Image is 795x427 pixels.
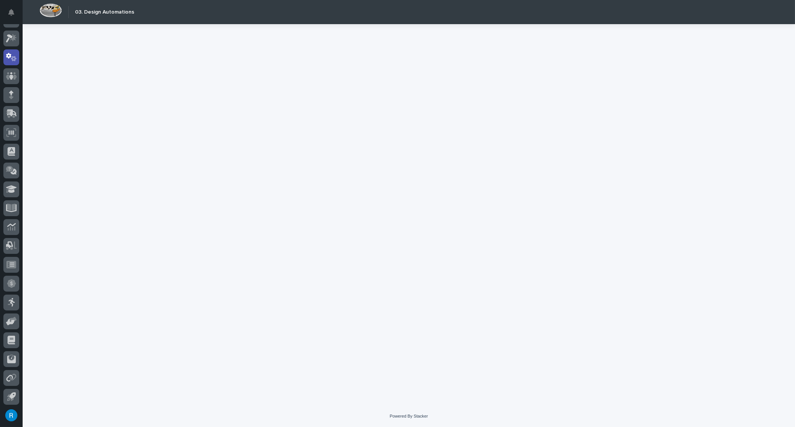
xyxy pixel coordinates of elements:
button: users-avatar [3,407,19,423]
div: Notifications [9,9,19,21]
img: Workspace Logo [40,3,62,17]
button: Notifications [3,5,19,20]
a: Powered By Stacker [390,414,428,418]
h2: 03. Design Automations [75,9,134,15]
